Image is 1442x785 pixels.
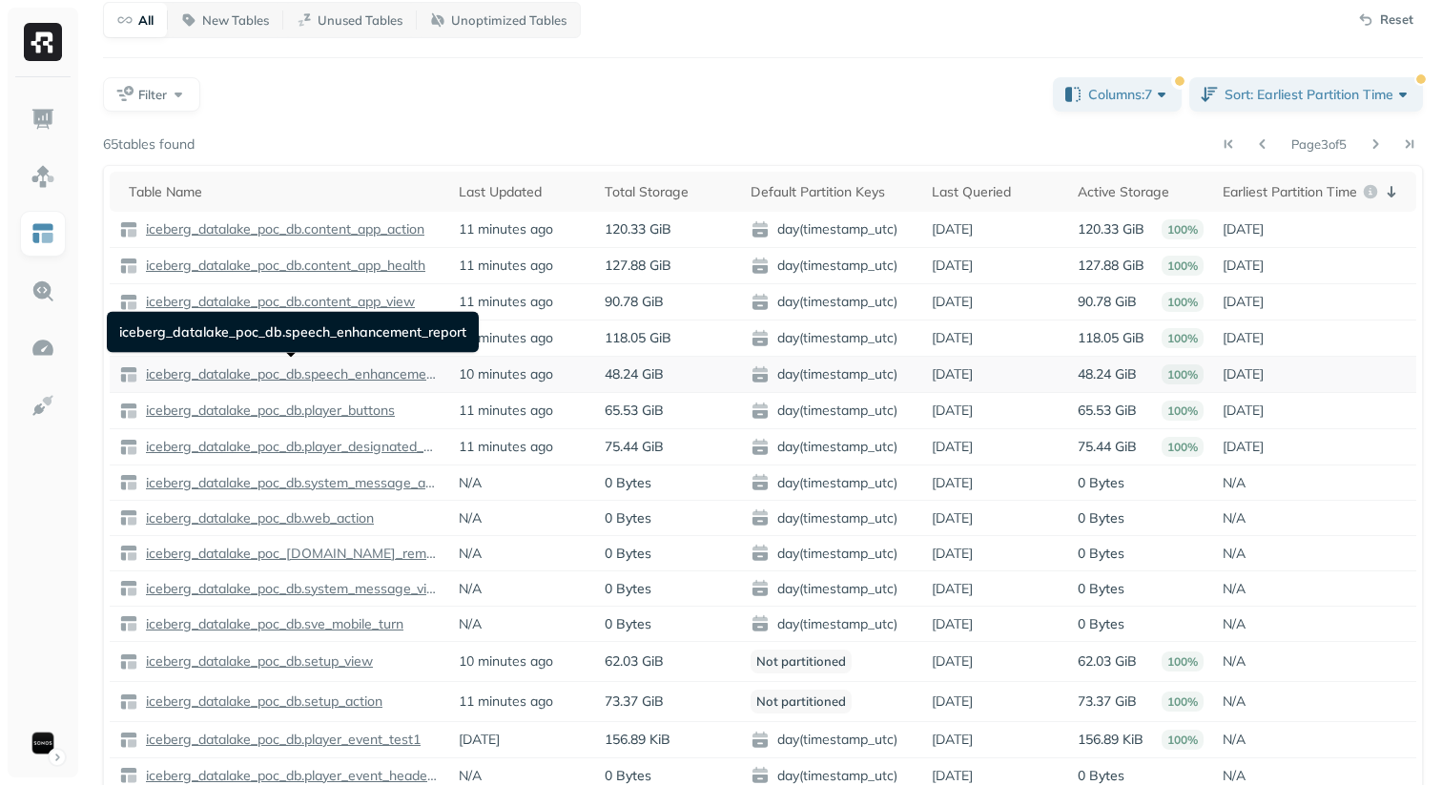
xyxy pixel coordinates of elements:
[459,365,553,383] p: 10 minutes ago
[459,438,553,456] p: 11 minutes ago
[932,293,973,311] p: [DATE]
[605,731,670,749] p: 156.89 KiB
[1162,364,1204,384] p: 100%
[142,652,373,671] p: iceberg_datalake_poc_db.setup_view
[1223,183,1357,201] p: Earliest Partition Time
[138,767,440,785] a: iceberg_datalake_poc_db.player_event_header_base
[1162,651,1204,671] p: 100%
[142,257,425,275] p: iceberg_datalake_poc_db.content_app_health
[119,508,138,527] img: table
[1078,652,1137,671] p: 62.03 GiB
[138,86,167,104] span: Filter
[142,767,440,785] p: iceberg_datalake_poc_db.player_event_header_base
[1053,77,1182,112] button: Columns:7
[751,544,913,563] span: day(timestamp_utc)
[1223,652,1246,671] p: N/A
[103,135,195,154] p: 65 tables found
[451,11,566,30] p: Unoptimized Tables
[932,580,973,598] p: [DATE]
[932,474,973,492] p: [DATE]
[932,365,973,383] p: [DATE]
[605,692,664,711] p: 73.37 GiB
[1078,692,1137,711] p: 73.37 GiB
[31,107,55,132] img: Dashboard
[459,692,553,711] p: 11 minutes ago
[31,336,55,361] img: Optimization
[1223,438,1264,456] p: [DATE]
[31,279,55,303] img: Query Explorer
[1162,328,1204,348] p: 100%
[1223,615,1246,633] p: N/A
[202,11,269,30] p: New Tables
[1078,180,1205,203] div: Active Storage
[932,615,973,633] p: [DATE]
[119,614,138,633] img: table
[605,293,664,311] p: 90.78 GiB
[1162,292,1204,312] p: 100%
[1078,365,1137,383] p: 48.24 GiB
[1380,10,1413,30] p: Reset
[119,579,138,598] img: table
[1088,85,1171,104] span: Columns: 7
[605,767,651,785] p: 0 Bytes
[119,766,138,785] img: table
[1078,767,1124,785] p: 0 Bytes
[605,365,664,383] p: 48.24 GiB
[1223,474,1246,492] p: N/A
[142,402,395,420] p: iceberg_datalake_poc_db.player_buttons
[751,508,913,527] span: day(timestamp_utc)
[605,257,671,275] p: 127.88 GiB
[1078,402,1137,420] p: 65.53 GiB
[119,692,138,712] img: table
[107,312,479,353] div: iceberg_datalake_poc_db.speech_enhancement_report
[138,474,440,492] a: iceberg_datalake_poc_db.system_message_action
[138,11,154,30] p: All
[459,293,553,311] p: 11 minutes ago
[605,438,664,456] p: 75.44 GiB
[142,509,374,527] p: iceberg_datalake_poc_db.web_action
[459,652,553,671] p: 10 minutes ago
[24,23,62,61] img: Ryft
[1223,220,1264,238] p: [DATE]
[1078,438,1137,456] p: 75.44 GiB
[318,11,402,30] p: Unused Tables
[751,614,913,633] span: day(timestamp_utc)
[459,474,482,492] p: N/A
[605,329,671,347] p: 118.05 GiB
[932,402,973,420] p: [DATE]
[932,438,973,456] p: [DATE]
[119,293,138,312] img: table
[138,509,374,527] a: iceberg_datalake_poc_db.web_action
[1189,77,1423,112] button: Sort: Earliest Partition Time
[142,615,403,633] p: iceberg_datalake_poc_db.sve_mobile_turn
[119,544,138,563] img: table
[605,220,671,238] p: 120.33 GiB
[459,257,553,275] p: 11 minutes ago
[1078,329,1144,347] p: 118.05 GiB
[138,731,421,749] a: iceberg_datalake_poc_db.player_event_test1
[459,509,482,527] p: N/A
[1078,545,1124,563] p: 0 Bytes
[1291,135,1347,153] p: Page 3 of 5
[751,690,852,713] p: Not partitioned
[142,365,440,383] p: iceberg_datalake_poc_db.speech_enhancement_report
[1162,730,1204,750] p: 100%
[138,365,440,383] a: iceberg_datalake_poc_db.speech_enhancement_report
[1223,257,1264,275] p: [DATE]
[605,652,664,671] p: 62.03 GiB
[1223,365,1264,383] p: [DATE]
[751,220,913,239] span: day(timestamp_utc)
[31,164,55,189] img: Assets
[459,580,482,598] p: N/A
[138,257,425,275] a: iceberg_datalake_poc_db.content_app_health
[1223,767,1246,785] p: N/A
[459,767,482,785] p: N/A
[138,293,415,311] a: iceberg_datalake_poc_db.content_app_view
[142,545,440,563] p: iceberg_datalake_poc_[DOMAIN_NAME]_remote_power_change
[119,402,138,421] img: table
[1223,402,1264,420] p: [DATE]
[138,545,440,563] a: iceberg_datalake_poc_[DOMAIN_NAME]_remote_power_change
[119,257,138,276] img: table
[31,393,55,418] img: Integrations
[459,545,482,563] p: N/A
